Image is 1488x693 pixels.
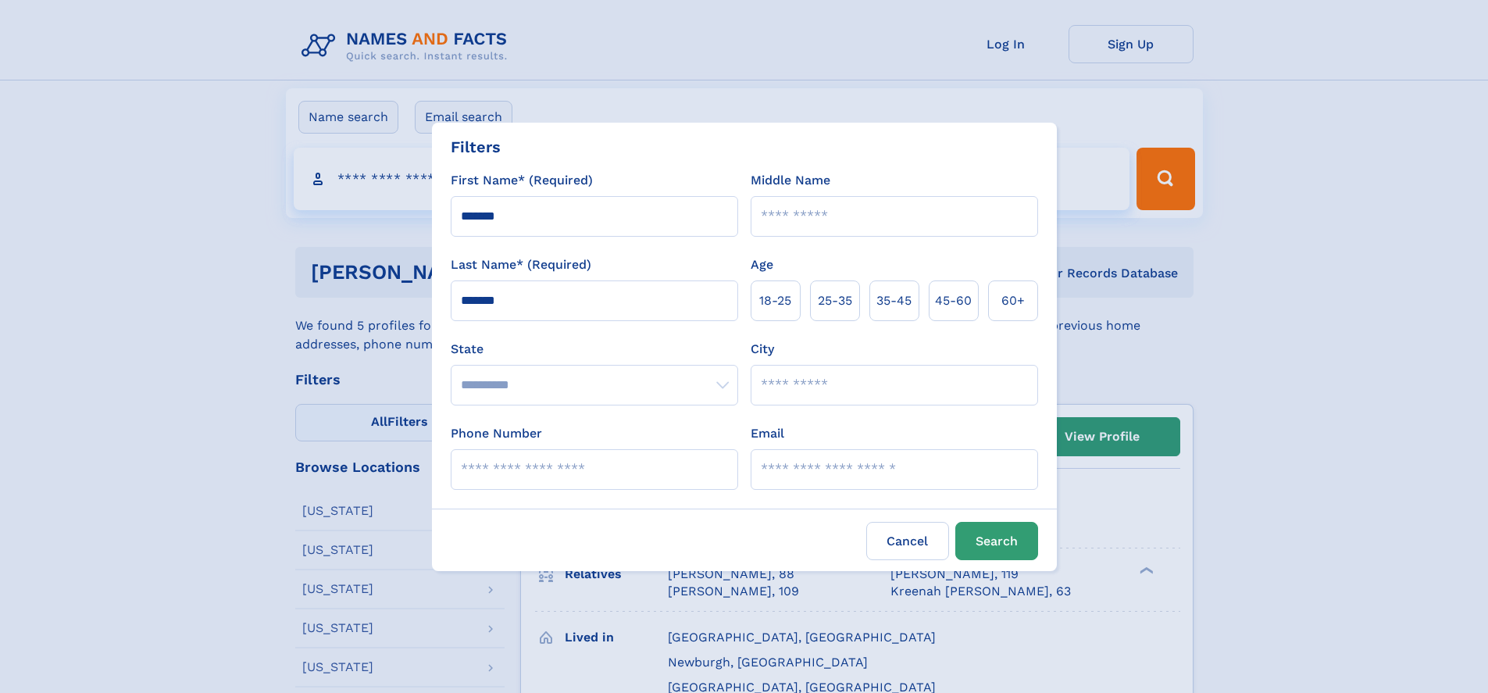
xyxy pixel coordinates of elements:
[451,424,542,443] label: Phone Number
[451,171,593,190] label: First Name* (Required)
[866,522,949,560] label: Cancel
[876,291,912,310] span: 35‑45
[451,340,738,359] label: State
[751,171,830,190] label: Middle Name
[759,291,791,310] span: 18‑25
[955,522,1038,560] button: Search
[935,291,972,310] span: 45‑60
[751,340,774,359] label: City
[751,255,773,274] label: Age
[1001,291,1025,310] span: 60+
[451,255,591,274] label: Last Name* (Required)
[818,291,852,310] span: 25‑35
[751,424,784,443] label: Email
[451,135,501,159] div: Filters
